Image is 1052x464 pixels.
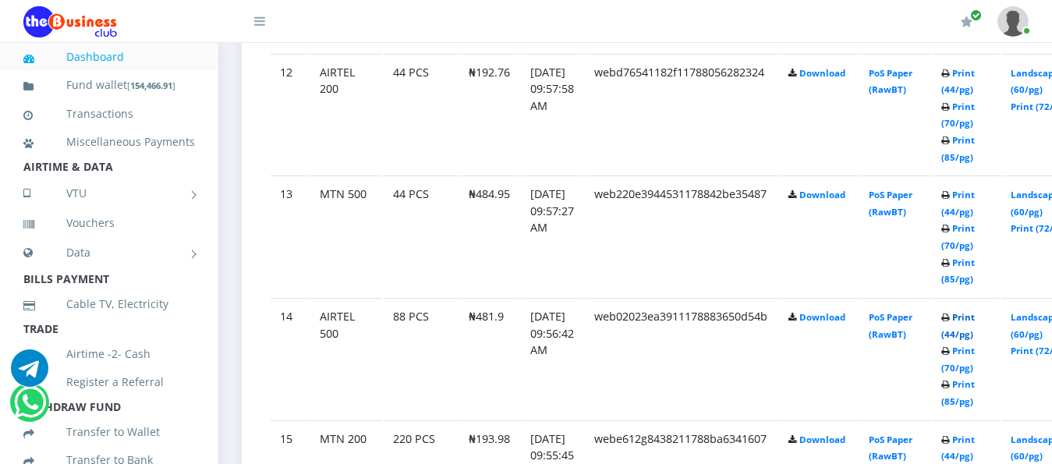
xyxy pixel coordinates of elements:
[869,311,912,340] a: PoS Paper (RawBT)
[799,189,845,200] a: Download
[459,298,519,419] td: ₦481.9
[23,96,195,132] a: Transactions
[23,174,195,213] a: VTU
[799,67,845,79] a: Download
[585,175,777,296] td: web220e3944531178842be35487
[997,6,1029,37] img: User
[23,124,195,160] a: Miscellaneous Payments
[271,54,309,175] td: 12
[23,6,117,37] img: Logo
[941,311,975,340] a: Print (44/pg)
[271,298,309,419] td: 14
[941,134,975,163] a: Print (85/pg)
[23,233,195,272] a: Data
[459,54,519,175] td: ₦192.76
[23,39,195,75] a: Dashboard
[310,54,382,175] td: AIRTEL 200
[941,67,975,96] a: Print (44/pg)
[23,414,195,450] a: Transfer to Wallet
[941,345,975,374] a: Print (70/pg)
[799,434,845,445] a: Download
[384,54,458,175] td: 44 PCS
[23,205,195,241] a: Vouchers
[271,175,309,296] td: 13
[23,364,195,400] a: Register a Referral
[384,298,458,419] td: 88 PCS
[23,286,195,322] a: Cable TV, Electricity
[585,298,777,419] td: web02023ea3911178883650d54b
[521,298,583,419] td: [DATE] 09:56:42 AM
[127,80,175,91] small: [ ]
[869,434,912,462] a: PoS Paper (RawBT)
[970,9,982,21] span: Renew/Upgrade Subscription
[14,395,46,421] a: Chat for support
[941,434,975,462] a: Print (44/pg)
[521,175,583,296] td: [DATE] 09:57:27 AM
[521,54,583,175] td: [DATE] 09:57:58 AM
[130,80,172,91] b: 154,466.91
[23,336,195,372] a: Airtime -2- Cash
[941,189,975,218] a: Print (44/pg)
[869,189,912,218] a: PoS Paper (RawBT)
[799,311,845,323] a: Download
[941,257,975,285] a: Print (85/pg)
[941,222,975,251] a: Print (70/pg)
[11,361,48,387] a: Chat for support
[310,175,382,296] td: MTN 500
[384,175,458,296] td: 44 PCS
[310,298,382,419] td: AIRTEL 500
[941,101,975,129] a: Print (70/pg)
[869,67,912,96] a: PoS Paper (RawBT)
[459,175,519,296] td: ₦484.95
[585,54,777,175] td: webd76541182f11788056282324
[961,16,972,28] i: Renew/Upgrade Subscription
[941,378,975,407] a: Print (85/pg)
[23,67,195,104] a: Fund wallet[154,466.91]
